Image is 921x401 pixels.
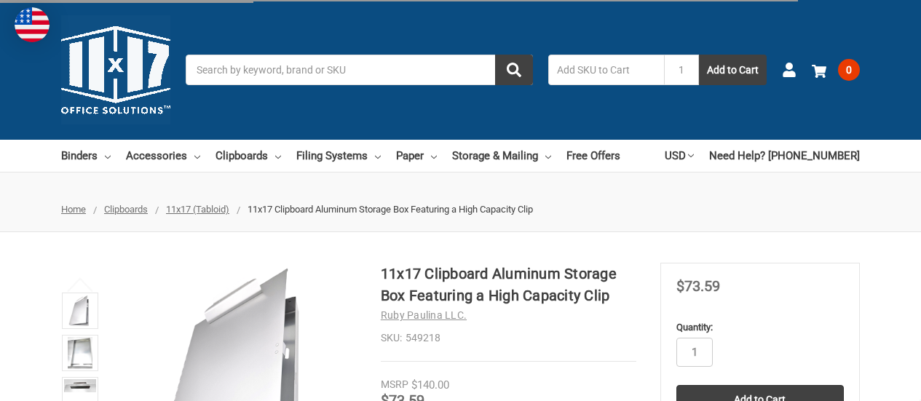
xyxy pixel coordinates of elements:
[296,140,381,172] a: Filing Systems
[61,15,170,124] img: 11x17.com
[15,7,50,42] img: duty and tax information for United States
[381,377,408,392] div: MSRP
[64,379,96,392] img: 11x17 Clipboard Aluminum Storage Box Featuring a High Capacity Clip
[61,140,111,172] a: Binders
[216,140,281,172] a: Clipboards
[709,140,860,172] a: Need Help? [PHONE_NUMBER]
[812,51,860,89] a: 0
[676,277,720,295] span: $73.59
[248,204,533,215] span: 11x17 Clipboard Aluminum Storage Box Featuring a High Capacity Clip
[126,140,200,172] a: Accessories
[104,204,148,215] a: Clipboards
[699,55,767,85] button: Add to Cart
[58,270,103,299] button: Previous
[68,295,91,327] img: 11x17 Clipboard Aluminum Storage Box Featuring a High Capacity Clip
[411,378,449,392] span: $140.00
[186,55,533,85] input: Search by keyword, brand or SKU
[68,337,92,369] img: 11x17 Clipboard Aluminum Storage Box Featuring a High Capacity Clip
[665,140,694,172] a: USD
[548,55,664,85] input: Add SKU to Cart
[676,320,844,335] label: Quantity:
[61,204,86,215] a: Home
[452,140,551,172] a: Storage & Mailing
[381,330,636,346] dd: 549218
[838,59,860,81] span: 0
[381,330,402,346] dt: SKU:
[381,309,467,321] a: Ruby Paulina LLC.
[166,204,229,215] a: 11x17 (Tabloid)
[396,140,437,172] a: Paper
[381,263,636,306] h1: 11x17 Clipboard Aluminum Storage Box Featuring a High Capacity Clip
[566,140,620,172] a: Free Offers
